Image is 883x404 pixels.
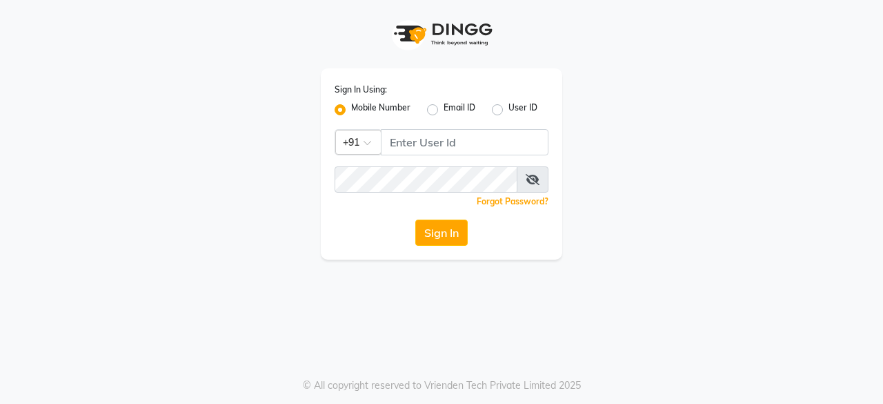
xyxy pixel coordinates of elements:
[335,166,517,193] input: Username
[508,102,537,118] label: User ID
[386,14,497,55] img: logo1.svg
[335,84,387,96] label: Sign In Using:
[477,196,548,206] a: Forgot Password?
[415,220,468,246] button: Sign In
[381,129,548,155] input: Username
[351,102,410,118] label: Mobile Number
[444,102,475,118] label: Email ID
